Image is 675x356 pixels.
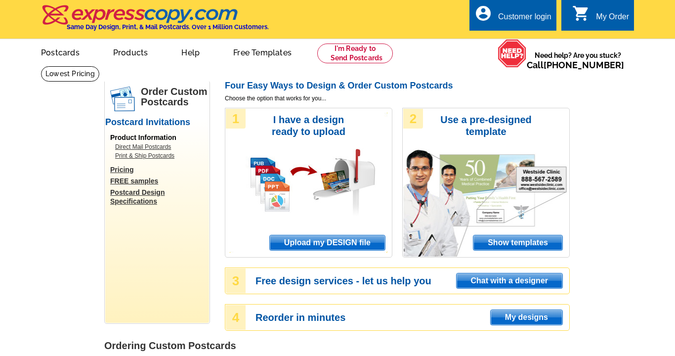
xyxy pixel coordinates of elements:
a: Postcard Design Specifications [110,188,209,206]
h1: Order Custom Postcards [141,87,209,107]
div: Customer login [498,12,551,26]
div: My Order [596,12,629,26]
h2: Postcard Invitations [105,117,209,128]
h2: Four Easy Ways to Design & Order Custom Postcards [225,81,570,91]
a: [PHONE_NUMBER] [544,60,624,70]
a: Free Templates [217,40,307,63]
a: Same Day Design, Print, & Mail Postcards. Over 1 Million Customers. [41,12,269,31]
a: account_circle Customer login [474,11,551,23]
img: postcards.png [110,87,135,111]
h3: Free design services - let us help you [255,276,569,285]
i: shopping_cart [572,4,590,22]
a: Products [97,40,164,63]
strong: Ordering Custom Postcards [104,340,236,351]
a: shopping_cart My Order [572,11,629,23]
span: Upload my DESIGN file [270,235,385,250]
h3: Reorder in minutes [255,313,569,322]
a: Pricing [110,165,209,174]
a: FREE samples [110,177,209,185]
h3: I have a design ready to upload [258,114,359,137]
span: Product Information [110,133,176,141]
span: My designs [491,310,562,325]
span: Choose the option that works for you... [225,94,570,103]
a: Chat with a designer [456,273,563,289]
h3: Use a pre-designed template [435,114,537,137]
a: My designs [490,310,563,325]
span: Call [527,60,624,70]
span: Show templates [473,235,562,250]
a: Show templates [473,235,563,251]
a: Direct Mail Postcards [115,142,204,151]
a: Upload my DESIGN file [269,235,385,251]
i: account_circle [474,4,492,22]
a: Print & Ship Postcards [115,151,204,160]
div: 3 [226,268,246,293]
span: Need help? Are you stuck? [527,50,629,70]
a: Postcards [25,40,95,63]
div: 4 [226,305,246,330]
h4: Same Day Design, Print, & Mail Postcards. Over 1 Million Customers. [67,23,269,31]
div: 2 [403,109,423,129]
a: Help [166,40,215,63]
div: 1 [226,109,246,129]
span: Chat with a designer [457,273,562,288]
img: help [498,39,527,68]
